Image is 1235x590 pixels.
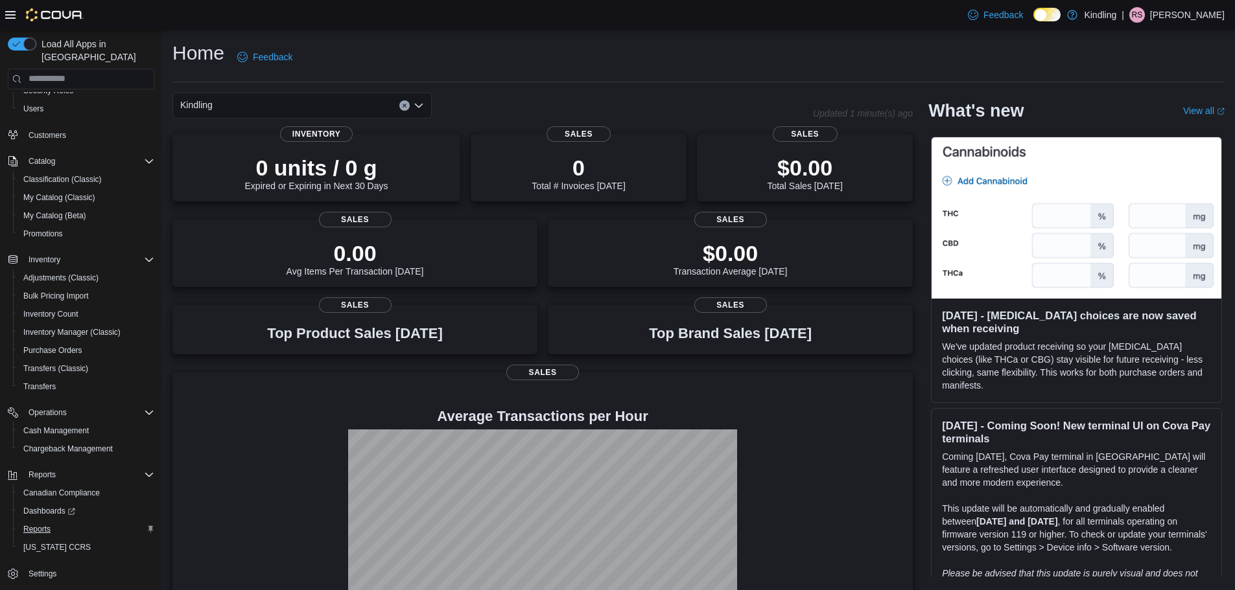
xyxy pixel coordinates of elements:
span: My Catalog (Beta) [18,208,154,223]
p: Coming [DATE], Cova Pay terminal in [GEOGRAPHIC_DATA] will feature a refreshed user interface des... [942,450,1211,489]
p: [PERSON_NAME] [1150,7,1225,23]
span: Sales [319,212,392,227]
span: Sales [506,365,579,380]
span: Transfers (Classic) [18,361,154,376]
a: Dashboards [13,502,159,520]
span: Classification (Classic) [18,172,154,187]
a: Reports [18,521,56,537]
h3: [DATE] - Coming Soon! New terminal UI on Cova Pay terminals [942,419,1211,445]
span: Chargeback Management [18,441,154,457]
p: This update will be automatically and gradually enabled between , for all terminals operating on ... [942,502,1211,554]
div: Total Sales [DATE] [767,155,842,191]
span: Classification (Classic) [23,174,102,185]
a: [US_STATE] CCRS [18,539,96,555]
button: Open list of options [414,100,424,111]
p: | [1122,7,1124,23]
span: Customers [29,130,66,141]
span: My Catalog (Beta) [23,210,86,221]
p: 0.00 [287,240,424,266]
button: Transfers (Classic) [13,359,159,378]
p: We've updated product receiving so your [MEDICAL_DATA] choices (like THCa or CBG) stay visible fo... [942,340,1211,392]
span: Users [23,104,43,114]
span: Purchase Orders [18,343,154,358]
span: Purchase Orders [23,345,82,356]
button: Canadian Compliance [13,484,159,502]
h2: What's new [928,100,1024,121]
span: Transfers (Classic) [23,363,88,374]
span: Cash Management [23,425,89,436]
button: Inventory Manager (Classic) [13,323,159,341]
span: Sales [694,212,767,227]
span: Feedback [983,8,1023,21]
a: Promotions [18,226,68,242]
h3: Top Product Sales [DATE] [267,326,442,341]
span: Bulk Pricing Import [18,288,154,304]
div: Avg Items Per Transaction [DATE] [287,240,424,277]
button: Inventory [23,252,65,267]
button: Settings [3,564,159,583]
button: Catalog [3,152,159,170]
button: Reports [23,467,61,482]
span: Inventory Manager (Classic) [18,324,154,340]
span: Operations [23,405,154,420]
span: Reports [18,521,154,537]
span: Adjustments (Classic) [18,270,154,286]
span: Washington CCRS [18,539,154,555]
span: Sales [773,126,838,142]
svg: External link [1217,108,1225,115]
button: Operations [3,403,159,422]
span: Transfers [18,379,154,394]
span: Load All Apps in [GEOGRAPHIC_DATA] [36,38,154,63]
span: Users [18,101,154,117]
span: Transfers [23,381,56,392]
a: Inventory Manager (Classic) [18,324,126,340]
button: Reports [13,520,159,538]
span: Catalog [29,156,55,166]
button: Purchase Orders [13,341,159,359]
button: Catalog [23,153,60,169]
span: Inventory [23,252,154,267]
p: $0.00 [674,240,788,266]
div: rodri sandoval [1129,7,1145,23]
a: Settings [23,566,62,582]
span: Reports [23,524,51,534]
span: Canadian Compliance [18,485,154,501]
span: Inventory [29,255,60,265]
span: Chargeback Management [23,444,113,454]
a: Cash Management [18,423,94,438]
p: 0 units / 0 g [245,155,388,181]
a: Dashboards [18,503,80,519]
button: Chargeback Management [13,440,159,458]
span: Dashboards [18,503,154,519]
button: Cash Management [13,422,159,440]
p: $0.00 [767,155,842,181]
a: Customers [23,128,71,143]
button: My Catalog (Classic) [13,188,159,207]
button: Clear input [399,100,410,111]
a: Classification (Classic) [18,172,107,187]
span: Settings [23,565,154,582]
h4: Average Transactions per Hour [183,409,902,424]
img: Cova [26,8,84,21]
span: Bulk Pricing Import [23,291,89,301]
button: Operations [23,405,72,420]
p: 0 [532,155,625,181]
a: My Catalog (Classic) [18,190,100,205]
input: Dark Mode [1033,8,1061,21]
button: Customers [3,126,159,144]
a: Inventory Count [18,306,84,322]
span: Inventory Manager (Classic) [23,327,121,337]
button: Inventory Count [13,305,159,323]
button: Classification (Classic) [13,170,159,188]
span: Cash Management [18,423,154,438]
h3: [DATE] - [MEDICAL_DATA] choices are now saved when receiving [942,309,1211,335]
span: Canadian Compliance [23,488,100,498]
span: Feedback [253,51,292,63]
a: Purchase Orders [18,343,88,358]
span: My Catalog (Classic) [23,192,95,203]
button: Adjustments (Classic) [13,269,159,287]
a: Adjustments (Classic) [18,270,104,286]
span: Dashboards [23,506,75,516]
a: Feedback [232,44,298,70]
p: Updated 1 minute(s) ago [813,108,913,119]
